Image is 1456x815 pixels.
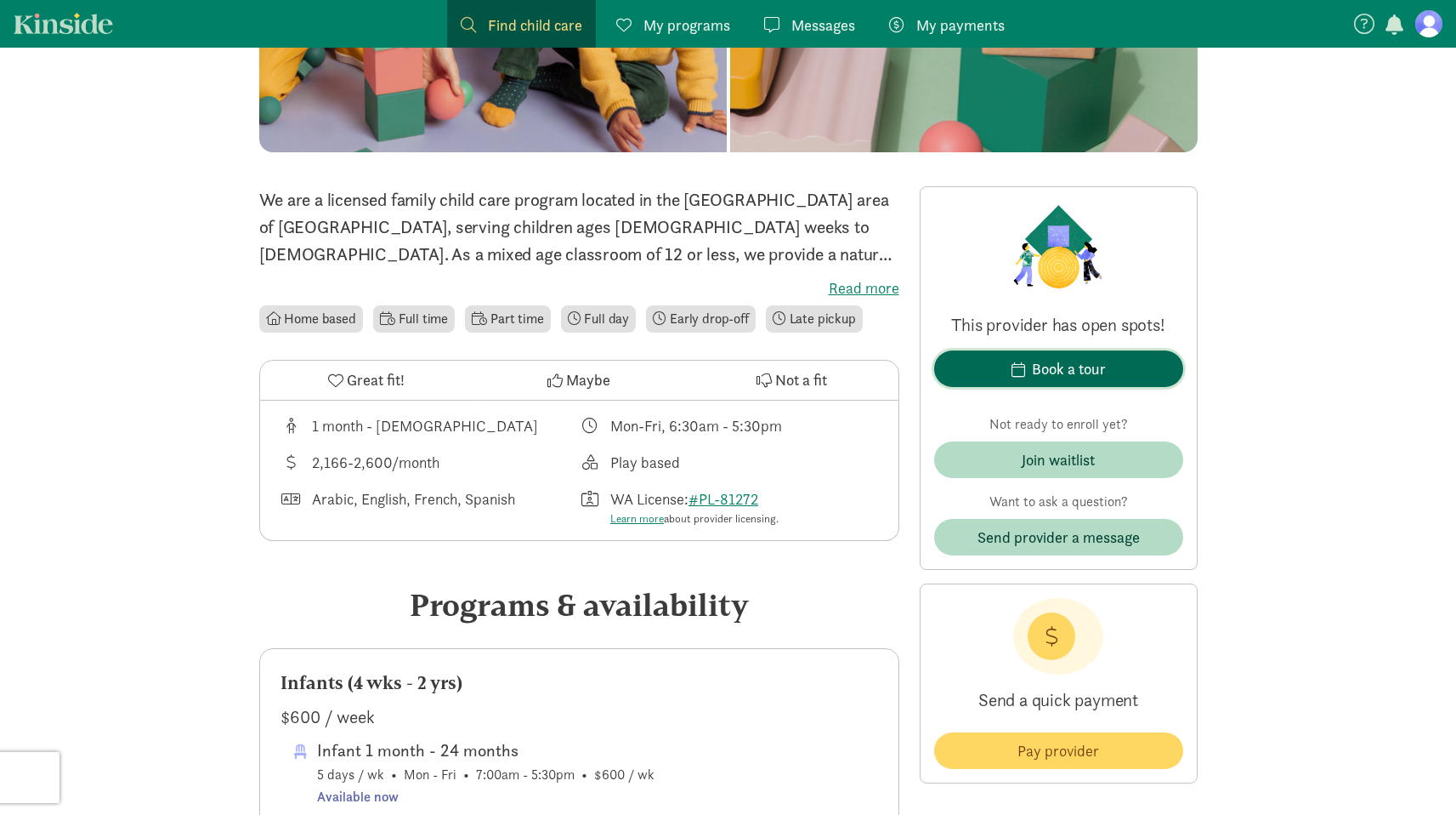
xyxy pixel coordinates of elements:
div: WA License: [610,487,779,527]
p: Want to ask a question? [934,492,1183,512]
div: about provider licensing. [610,510,779,527]
div: Join waitlist [1022,448,1095,471]
button: Book a tour [934,351,1183,387]
span: Great fit! [347,368,405,391]
button: Great fit! [260,361,473,400]
img: Provider logo [1009,201,1108,293]
div: 2,166-2,600/month [312,451,439,474]
span: Maybe [566,368,610,391]
div: Class schedule [579,414,878,437]
div: Infant 1 month - 24 months [317,737,654,764]
li: Full time [373,305,455,333]
p: We are a licensed family child care program located in the [GEOGRAPHIC_DATA] area of [GEOGRAPHIC_... [259,186,899,268]
a: Kinside [14,13,113,34]
li: Late pickup [766,305,863,333]
button: Send provider a message [934,519,1183,556]
p: Not ready to enroll yet? [934,414,1183,435]
span: 5 days / wk • Mon - Fri • 7:00am - 5:30pm • $600 / wk [317,737,654,807]
li: Home based [259,305,363,333]
li: Part time [465,305,550,333]
span: My payments [916,14,1005,37]
div: 1 month - [DEMOGRAPHIC_DATA] [312,414,538,437]
p: Send a quick payment [934,675,1183,726]
div: Arabic, English, French, Spanish [312,487,515,527]
div: Average tuition for this program [280,451,580,474]
div: Programs & availability [259,582,899,628]
div: Play based [610,451,680,474]
li: Full day [561,305,637,333]
li: Early drop-off [646,305,756,333]
div: Infants (4 wks - 2 yrs) [280,670,878,697]
span: Find child care [488,14,582,37]
button: Maybe [473,361,685,400]
button: Join waitlist [934,442,1183,478]
a: Learn more [610,511,664,526]
span: My programs [643,14,730,37]
div: This provider's education philosophy [579,451,878,474]
div: Available now [317,786,654,808]
a: #PL-81272 [688,489,758,509]
div: Book a tour [1032,357,1106,380]
div: License number [579,487,878,527]
p: This provider has open spots! [934,313,1183,337]
button: Not a fit [685,361,898,400]
div: $600 / week [280,704,878,731]
div: Mon-Fri, 6:30am - 5:30pm [610,414,782,437]
span: Pay provider [1017,739,1099,762]
div: Age range for children that this provider cares for [280,414,580,437]
span: Send provider a message [977,526,1140,549]
span: Not a fit [775,368,827,391]
div: Languages spoken [280,487,580,527]
label: Read more [259,278,899,299]
span: Messages [791,14,855,37]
